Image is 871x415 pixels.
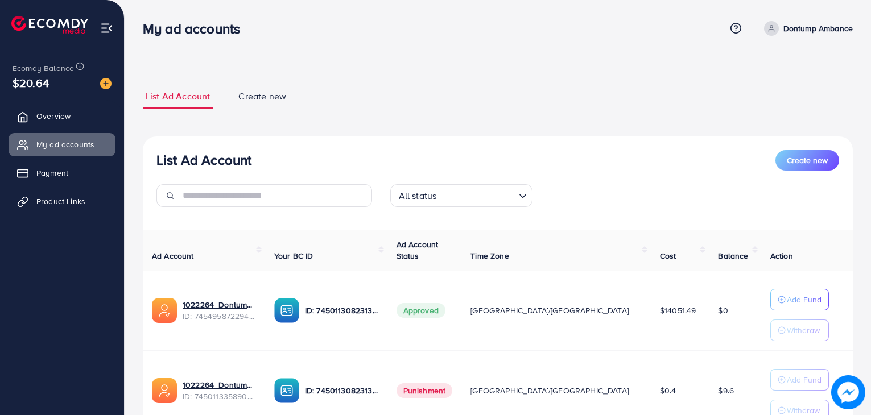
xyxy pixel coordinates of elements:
span: Ad Account [152,250,194,262]
img: ic-ba-acc.ded83a64.svg [274,298,299,323]
span: Ecomdy Balance [13,63,74,74]
span: Product Links [36,196,85,207]
button: Add Fund [770,289,829,310]
p: Withdraw [787,323,820,337]
img: menu [100,22,113,35]
img: ic-ads-acc.e4c84228.svg [152,378,177,403]
a: My ad accounts [9,133,115,156]
a: Overview [9,105,115,127]
span: Ad Account Status [397,239,439,262]
span: $20.64 [13,74,49,91]
div: <span class='underline'>1022264_Dontump_Ambance_1735742847027</span></br>7454958722943893505 [183,299,256,322]
a: Dontump Ambance [759,21,853,36]
img: image [833,377,863,407]
div: Search for option [390,184,532,207]
button: Add Fund [770,369,829,391]
p: ID: 7450113082313572369 [305,384,378,397]
span: Create new [787,155,828,166]
span: Payment [36,167,68,179]
span: [GEOGRAPHIC_DATA]/[GEOGRAPHIC_DATA] [470,305,629,316]
p: Add Fund [787,293,822,306]
img: logo [11,16,88,34]
span: $0 [718,305,728,316]
span: Punishment [397,383,453,398]
span: ID: 7454958722943893505 [183,310,256,322]
span: Time Zone [470,250,509,262]
span: Action [770,250,793,262]
span: List Ad Account [146,90,210,103]
p: ID: 7450113082313572369 [305,304,378,317]
span: All status [397,188,439,204]
h3: List Ad Account [156,152,251,168]
button: Create new [775,150,839,171]
img: ic-ba-acc.ded83a64.svg [274,378,299,403]
p: Add Fund [787,373,822,387]
a: Payment [9,161,115,184]
input: Search for option [440,185,514,204]
span: Overview [36,110,71,122]
span: Create new [238,90,286,103]
span: My ad accounts [36,139,94,150]
span: Cost [660,250,676,262]
a: Product Links [9,190,115,213]
img: ic-ads-acc.e4c84228.svg [152,298,177,323]
span: [GEOGRAPHIC_DATA]/[GEOGRAPHIC_DATA] [470,385,629,396]
span: $0.4 [660,385,676,396]
button: Withdraw [770,319,829,341]
span: $14051.49 [660,305,696,316]
h3: My ad accounts [143,20,249,37]
span: Approved [397,303,445,318]
div: <span class='underline'>1022264_Dontump Ambance_1734614691309</span></br>7450113358906392577 [183,379,256,402]
span: Your BC ID [274,250,313,262]
a: 1022264_Dontump Ambance_1734614691309 [183,379,256,391]
span: ID: 7450113358906392577 [183,391,256,402]
p: Dontump Ambance [783,22,853,35]
img: image [100,78,112,89]
span: $9.6 [718,385,734,396]
a: 1022264_Dontump_Ambance_1735742847027 [183,299,256,310]
span: Balance [718,250,748,262]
